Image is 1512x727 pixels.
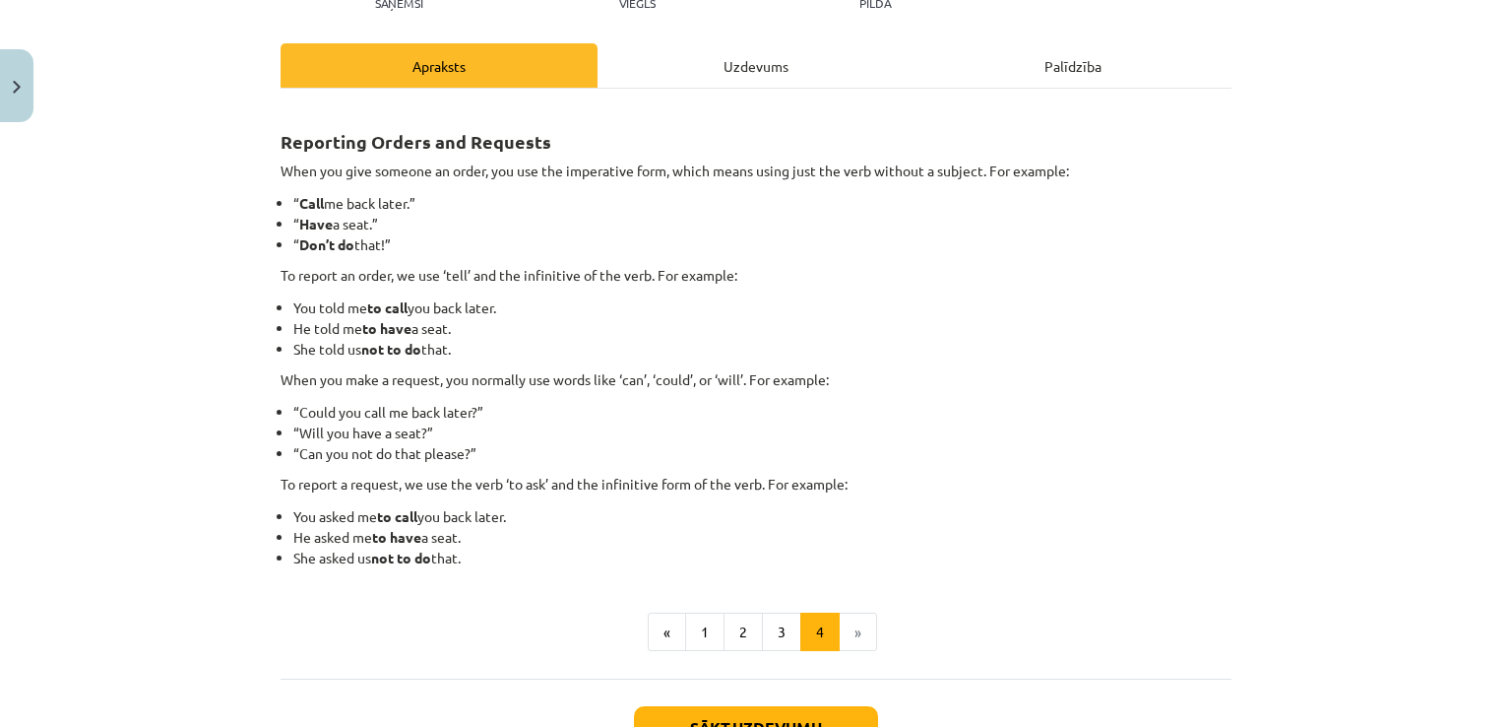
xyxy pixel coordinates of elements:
button: « [648,613,686,652]
div: Uzdevums [598,43,914,88]
p: When you make a request, you normally use words like ‘can’, ‘could’, or ‘will’. For example: [281,369,1231,390]
li: “ me back later.” [293,193,1231,214]
p: To report an order, we use ‘tell’ and the infinitive of the verb. For example: [281,265,1231,286]
li: “Will you have a seat?” [293,423,1231,443]
div: Apraksts [281,43,598,88]
button: 4 [800,613,840,652]
li: He told me a seat. [293,318,1231,339]
strong: Don’t do [299,235,354,253]
li: “ a seat.” [293,214,1231,234]
img: icon-close-lesson-0947bae3869378f0d4975bcd49f059093ad1ed9edebbc8119c70593378902aed.svg [13,81,21,94]
strong: to have [362,319,411,337]
li: “Could you call me back later?” [293,402,1231,423]
strong: Call [299,194,324,212]
nav: Page navigation example [281,613,1231,652]
strong: not to do [371,549,431,566]
strong: not to do [361,340,421,358]
li: He asked me a seat. [293,527,1231,548]
p: To report a request, we use the verb ‘to ask’ and the infinitive form of the verb. For example: [281,474,1231,495]
li: She told us that. [293,339,1231,360]
li: You told me you back later. [293,297,1231,318]
li: “ that!” [293,234,1231,255]
li: She asked us that. [293,548,1231,568]
strong: to have [372,528,421,546]
button: 1 [685,613,724,652]
li: “Can you not do that please?” [293,443,1231,464]
li: You asked me you back later. [293,506,1231,527]
p: When you give someone an order, you use the imperative form, which means using just the verb with... [281,161,1231,181]
button: 2 [724,613,763,652]
div: Palīdzība [914,43,1231,88]
strong: to call [377,507,417,525]
strong: to call [367,298,408,316]
button: 3 [762,613,801,652]
strong: Have [299,215,333,232]
strong: Reporting Orders and Requests [281,130,551,153]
